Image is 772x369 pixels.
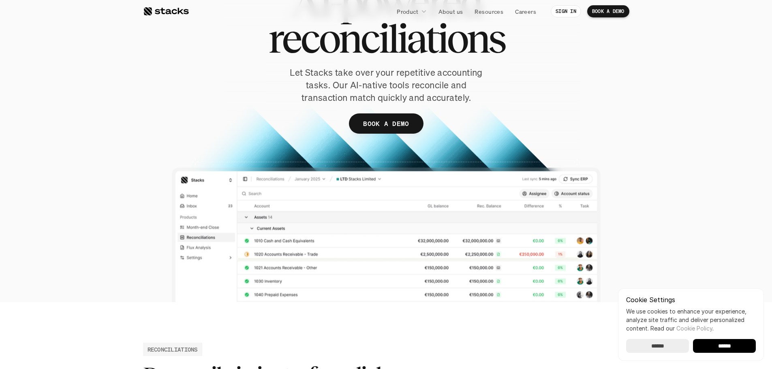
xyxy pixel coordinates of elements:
[626,307,756,333] p: We use cookies to enhance your experience, analyze site traffic and deliver personalized content.
[470,4,508,19] a: Resources
[438,7,463,16] p: About us
[515,7,536,16] p: Careers
[363,118,409,130] p: BOOK A DEMO
[626,296,756,303] p: Cookie Settings
[587,5,629,17] a: BOOK A DEMO
[434,4,468,19] a: About us
[397,7,418,16] p: Product
[268,20,504,57] span: reconciliations
[349,113,423,134] a: BOOK A DEMO
[551,5,581,17] a: SIGN IN
[275,66,498,104] p: Let Stacks take over your repetitive accounting tasks. Our AI-native tools reconcile and transact...
[592,9,624,14] p: BOOK A DEMO
[676,325,712,332] a: Cookie Policy
[96,154,131,160] a: Privacy Policy
[148,345,198,354] h2: RECONCILIATIONS
[556,9,576,14] p: SIGN IN
[650,325,714,332] span: Read our .
[510,4,541,19] a: Careers
[475,7,503,16] p: Resources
